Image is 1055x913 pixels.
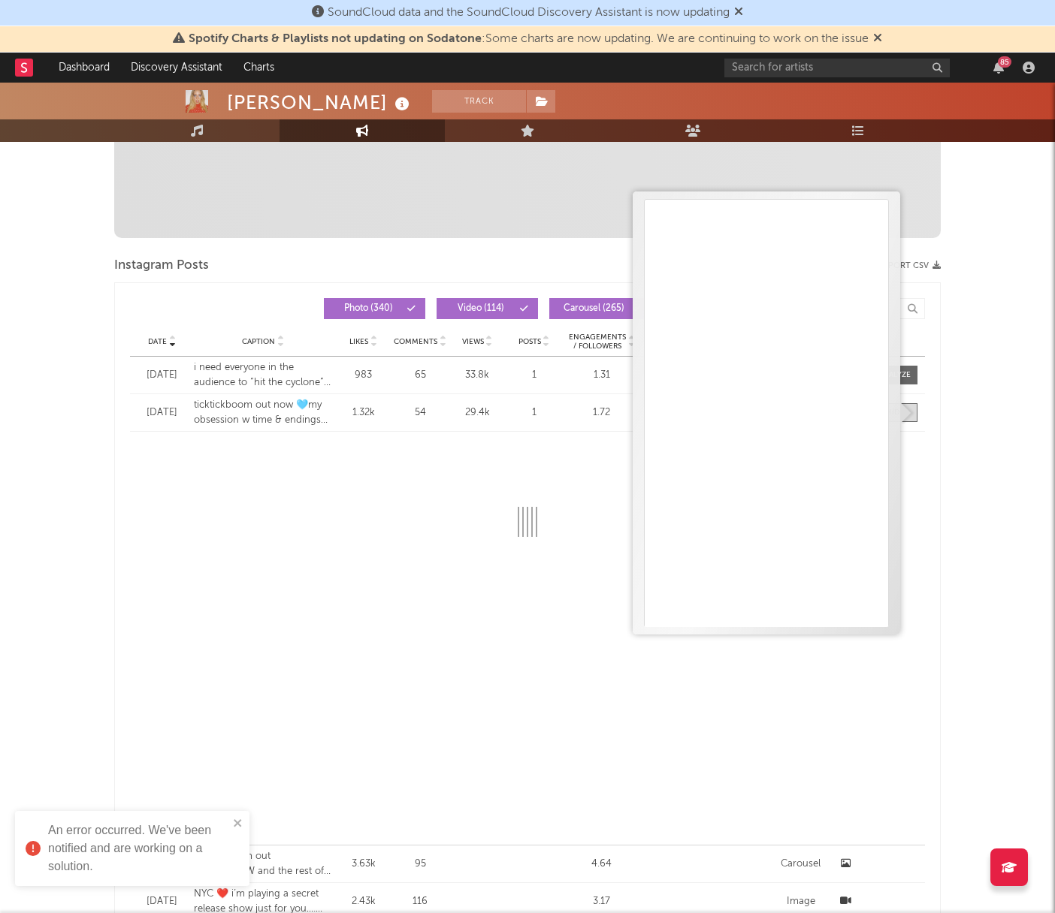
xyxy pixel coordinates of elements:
span: Spotify Charts & Playlists not updating on Sodatone [189,33,482,45]
span: Views [462,337,484,346]
span: Dismiss [734,7,743,19]
div: 29.4k [454,405,500,420]
button: Export CSV [878,261,941,270]
div: An error occurred. We've been notified and are working on a solution. [48,821,228,875]
a: Discovery Assistant [120,53,233,83]
div: 65 [394,368,446,383]
a: Dashboard [48,53,120,83]
div: [DATE] [138,894,186,909]
div: 33.8k [454,368,500,383]
div: Image [778,894,824,909]
a: Charts [233,53,285,83]
div: Carousel [778,857,824,872]
span: Photo ( 340 ) [334,304,403,313]
span: Dismiss [873,33,882,45]
span: : Some charts are now updating. We are continuing to work on the issue [189,33,869,45]
div: 1.32k [340,405,387,420]
div: 1.72 [568,405,636,420]
div: 85 [998,56,1011,68]
div: ticktickboom out NOWWWWW and the rest of the deluxe drops [DATE] ❤️ in one of my first songs from... [194,849,333,878]
span: Instagram Posts [114,257,209,275]
div: 983 [340,368,387,383]
div: 1.31 [568,368,636,383]
span: Comments [394,337,437,346]
div: [PERSON_NAME] [227,90,413,115]
button: 85 [993,62,1004,74]
div: 3.63k [340,857,387,872]
button: Video(114) [437,298,538,319]
div: 1 [508,405,561,420]
div: 116 [394,894,446,909]
div: 95 [394,857,446,872]
span: Date [148,337,167,346]
button: Photo(340) [324,298,425,319]
div: i need everyone in the audience to “hit the cyclone” with me okay????? WHAT SONGS DO U WANNA HEAR... [194,360,333,390]
div: 54 [394,405,446,420]
div: 3.17 [568,894,636,909]
span: Engagements / Followers [568,333,627,351]
div: 2.43k [340,894,387,909]
div: [DATE] [138,368,186,383]
span: Likes [349,337,368,346]
div: 1 [508,368,561,383]
button: Carousel(265) [549,298,651,319]
div: 4.64 [568,857,636,872]
div: ticktickboom out now 🩵my obsession w time & endings continues. u guys better blast this one windo... [194,398,333,427]
span: Carousel ( 265 ) [559,304,628,313]
span: Video ( 114 ) [446,304,515,313]
span: Caption [242,337,275,346]
span: SoundCloud data and the SoundCloud Discovery Assistant is now updating [328,7,730,19]
input: Search for artists [724,59,950,77]
span: Posts [518,337,541,346]
button: Track [432,90,526,113]
div: [DATE] [138,405,186,420]
button: close [233,817,243,831]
